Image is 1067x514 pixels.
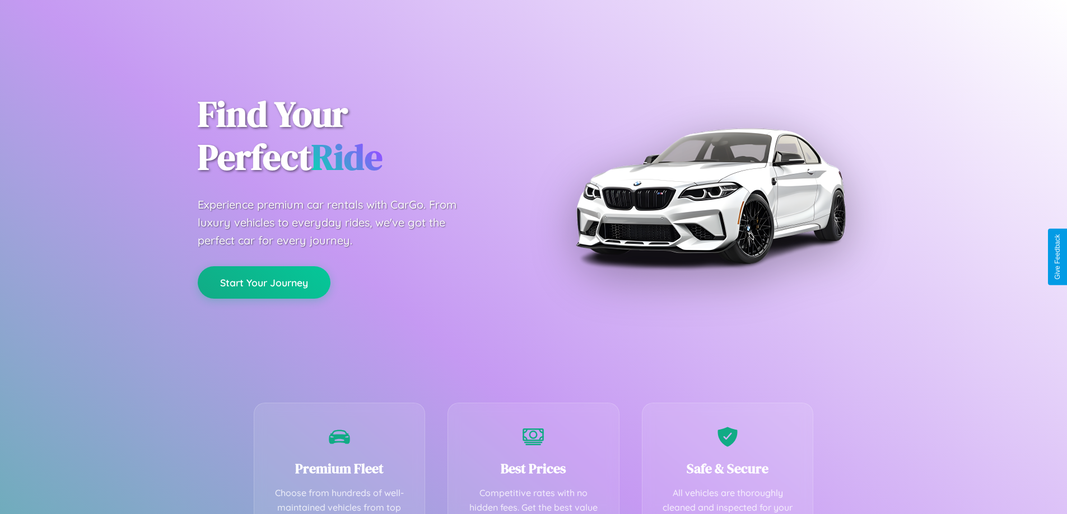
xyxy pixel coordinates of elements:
p: Experience premium car rentals with CarGo. From luxury vehicles to everyday rides, we've got the ... [198,196,478,249]
button: Start Your Journey [198,266,330,299]
h3: Best Prices [465,459,602,478]
div: Give Feedback [1054,234,1061,280]
img: Premium BMW car rental vehicle [570,56,850,336]
h3: Safe & Secure [659,459,796,478]
h1: Find Your Perfect [198,93,517,179]
span: Ride [311,133,383,181]
h3: Premium Fleet [271,459,408,478]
